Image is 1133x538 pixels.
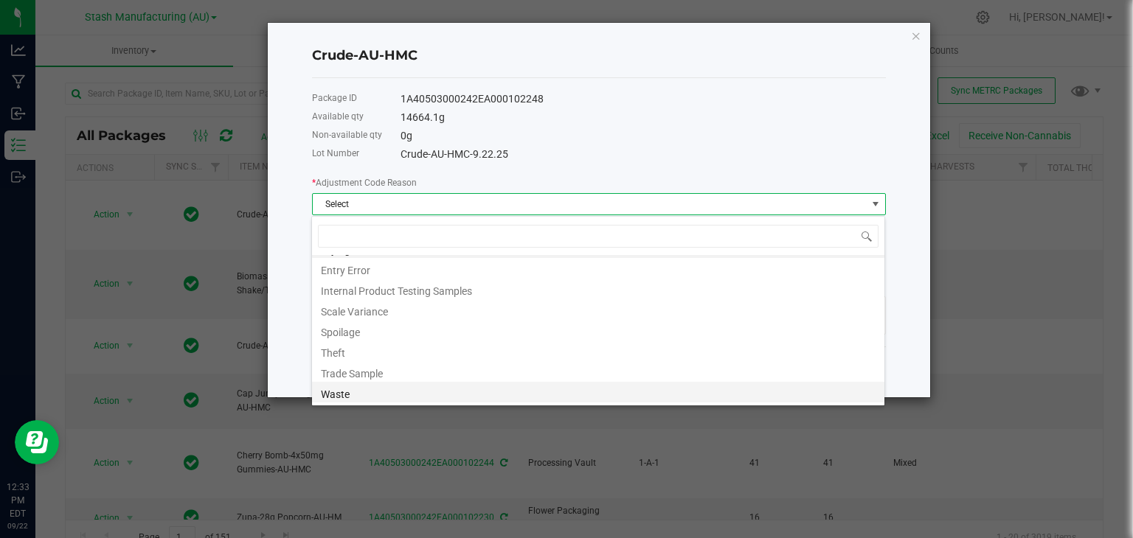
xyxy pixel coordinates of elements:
div: 0 [401,128,886,144]
span: Select [313,194,867,214]
iframe: Resource center [15,420,59,464]
div: Crude-AU-HMC-9.22.25 [401,147,886,162]
label: Adjustment Code Reason [312,176,417,189]
label: Non-available qty [312,128,382,142]
span: g [439,111,445,123]
h4: Crude-AU-HMC [312,46,886,66]
label: Available qty [312,110,364,123]
span: g [406,130,412,142]
label: Lot Number [312,147,359,160]
div: 1A40503000242EA000102248 [401,91,886,107]
div: 14664.1 [401,110,886,125]
label: Package ID [312,91,357,105]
